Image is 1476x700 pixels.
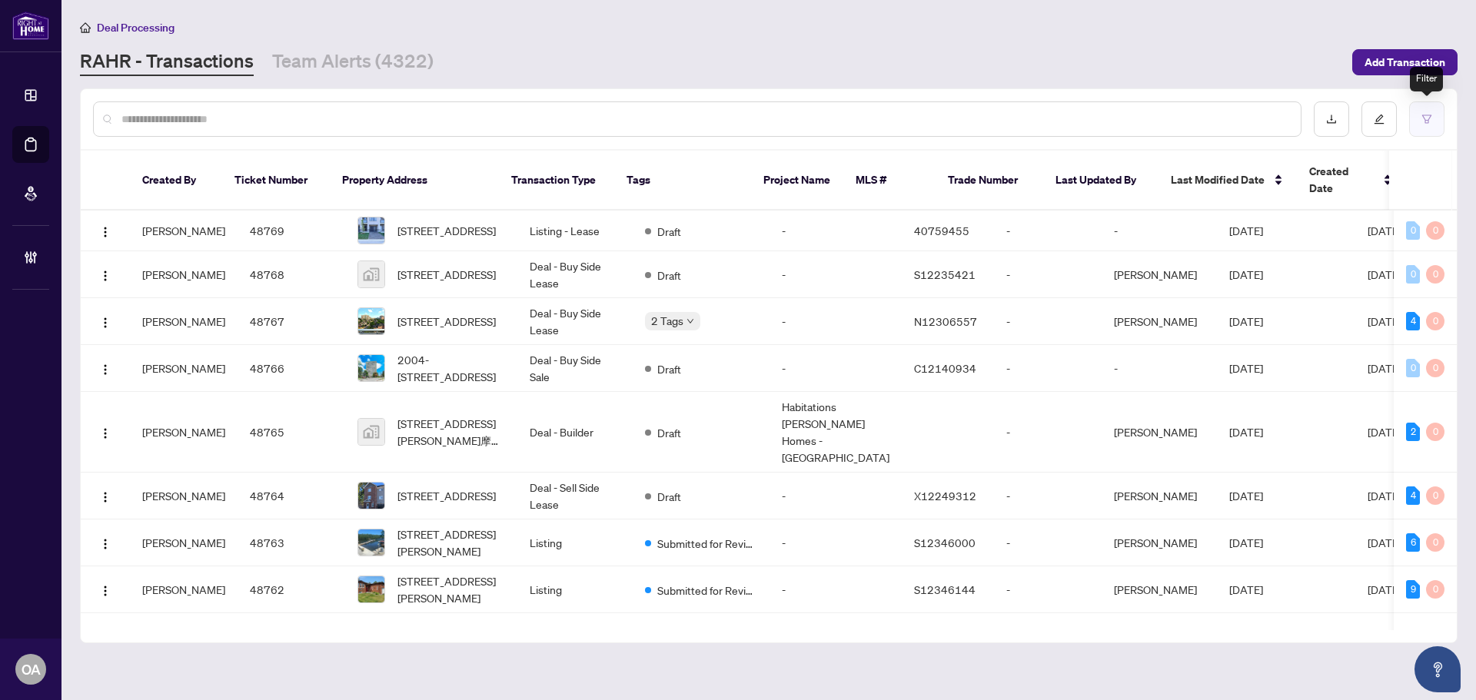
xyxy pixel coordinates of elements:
[517,211,633,251] td: Listing - Lease
[1102,566,1217,613] td: [PERSON_NAME]
[936,151,1043,211] th: Trade Number
[1102,392,1217,473] td: [PERSON_NAME]
[1406,359,1420,377] div: 0
[222,151,330,211] th: Ticket Number
[1426,580,1444,599] div: 0
[397,415,505,449] span: [STREET_ADDRESS][PERSON_NAME]摩日[GEOGRAPHIC_DATA]加拿大
[517,345,633,392] td: Deal - Buy Side Sale
[770,251,902,298] td: -
[1426,265,1444,284] div: 0
[1102,519,1217,566] td: [PERSON_NAME]
[1229,582,1263,596] span: [DATE]
[238,566,345,613] td: 48762
[142,489,225,503] span: [PERSON_NAME]
[1326,114,1337,124] span: download
[770,519,902,566] td: -
[93,420,118,444] button: Logo
[1297,151,1405,211] th: Created Date
[1229,267,1263,281] span: [DATE]
[330,151,499,211] th: Property Address
[994,519,1102,566] td: -
[1102,473,1217,519] td: [PERSON_NAME]
[657,360,681,377] span: Draft
[99,585,111,597] img: Logo
[142,582,225,596] span: [PERSON_NAME]
[1426,359,1444,377] div: 0
[1352,49,1458,75] button: Add Transaction
[1368,489,1401,503] span: [DATE]
[99,317,111,329] img: Logo
[397,351,505,385] span: 2004-[STREET_ADDRESS]
[238,392,345,473] td: 48765
[93,577,118,602] button: Logo
[1426,221,1444,240] div: 0
[914,361,976,375] span: C12140934
[994,345,1102,392] td: -
[914,489,976,503] span: X12249312
[1309,163,1374,197] span: Created Date
[1426,533,1444,552] div: 0
[99,491,111,503] img: Logo
[843,151,936,211] th: MLS #
[358,576,384,602] img: thumbnail-img
[272,48,434,76] a: Team Alerts (4322)
[657,488,681,505] span: Draft
[1171,171,1265,188] span: Last Modified Date
[238,298,345,345] td: 48767
[99,538,111,550] img: Logo
[1406,533,1420,552] div: 6
[517,473,633,519] td: Deal - Sell Side Lease
[93,309,118,333] button: Logo
[99,363,111,376] img: Logo
[1421,114,1432,124] span: filter
[1409,101,1444,137] button: filter
[914,267,976,281] span: S12235421
[914,224,969,237] span: 40759455
[651,312,683,330] span: 2 Tags
[358,217,384,244] img: thumbnail-img
[1406,486,1420,505] div: 4
[1406,423,1420,441] div: 2
[770,566,902,613] td: -
[397,222,496,239] span: [STREET_ADDRESS]
[238,251,345,298] td: 48768
[751,151,843,211] th: Project Name
[770,345,902,392] td: -
[994,211,1102,251] td: -
[770,211,902,251] td: -
[1426,486,1444,505] div: 0
[657,535,757,552] span: Submitted for Review
[142,361,225,375] span: [PERSON_NAME]
[97,21,175,35] span: Deal Processing
[1229,536,1263,549] span: [DATE]
[1365,50,1445,75] span: Add Transaction
[1229,489,1263,503] span: [DATE]
[1159,151,1297,211] th: Last Modified Date
[994,566,1102,613] td: -
[1229,361,1263,375] span: [DATE]
[142,425,225,439] span: [PERSON_NAME]
[1229,314,1263,328] span: [DATE]
[517,519,633,566] td: Listing
[1406,312,1420,330] div: 4
[1361,101,1397,137] button: edit
[93,530,118,555] button: Logo
[1368,582,1401,596] span: [DATE]
[397,526,505,559] span: [STREET_ADDRESS][PERSON_NAME]
[657,424,681,441] span: Draft
[517,392,633,473] td: Deal - Builder
[1102,298,1217,345] td: [PERSON_NAME]
[1043,151,1159,211] th: Last Updated By
[397,313,496,330] span: [STREET_ADDRESS]
[397,266,496,283] span: [STREET_ADDRESS]
[238,345,345,392] td: 48766
[517,566,633,613] td: Listing
[1426,423,1444,441] div: 0
[358,308,384,334] img: thumbnail-img
[914,314,977,328] span: N12306557
[397,572,505,606] span: [STREET_ADDRESS][PERSON_NAME]
[994,298,1102,345] td: -
[93,356,118,380] button: Logo
[1406,265,1420,284] div: 0
[1102,211,1217,251] td: -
